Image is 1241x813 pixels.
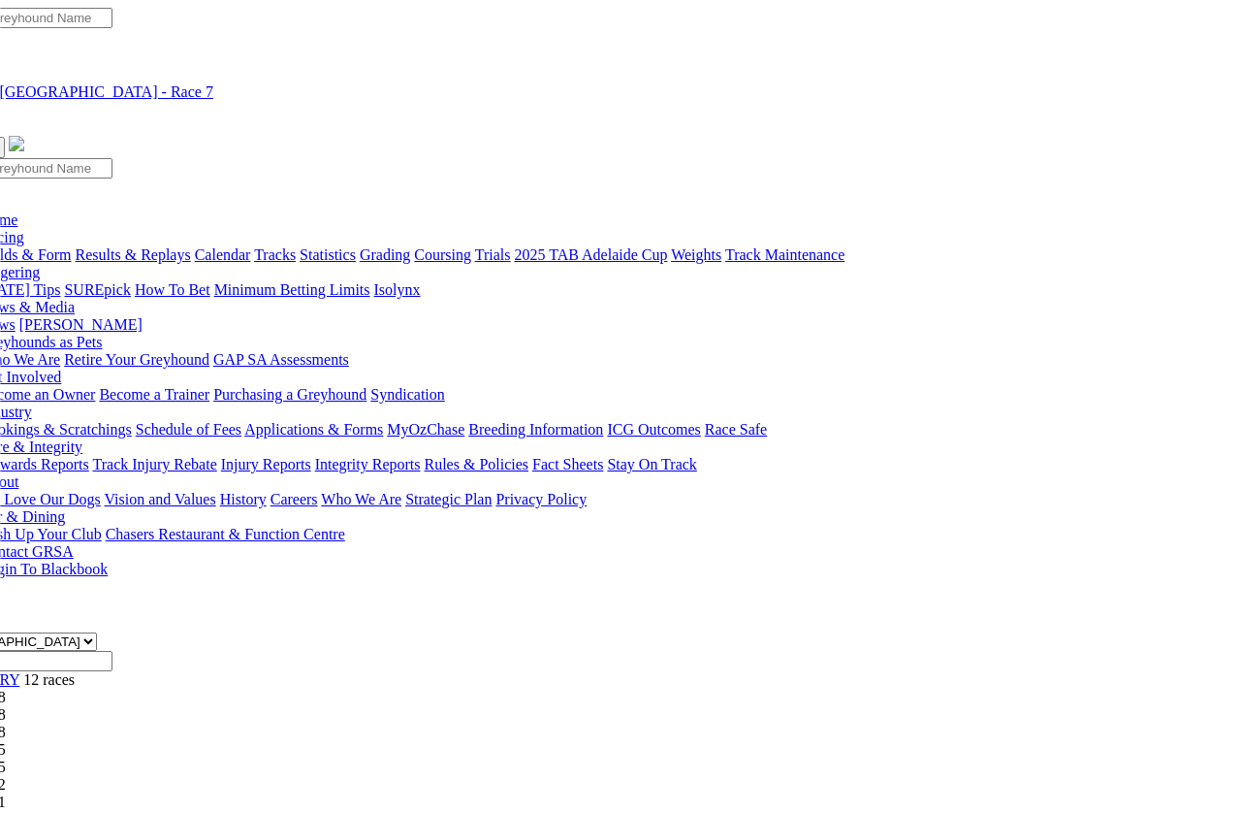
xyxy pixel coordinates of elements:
[360,246,410,263] a: Grading
[474,246,510,263] a: Trials
[213,351,349,368] a: GAP SA Assessments
[607,421,700,438] a: ICG Outcomes
[135,421,240,438] a: Schedule of Fees
[387,421,464,438] a: MyOzChase
[104,491,215,507] a: Vision and Values
[725,246,844,263] a: Track Maintenance
[105,526,344,542] a: Chasers Restaurant & Function Centre
[370,386,444,403] a: Syndication
[219,491,266,507] a: History
[532,456,603,472] a: Fact Sheets
[23,671,75,688] span: 12 races
[92,456,216,472] a: Track Injury Rebate
[704,421,766,438] a: Race Safe
[64,281,130,298] a: SUREpick
[254,246,296,263] a: Tracks
[220,456,310,472] a: Injury Reports
[424,456,528,472] a: Rules & Policies
[244,421,383,438] a: Applications & Forms
[321,491,401,507] a: Who We Are
[64,351,209,368] a: Retire Your Greyhound
[194,246,250,263] a: Calendar
[99,386,209,403] a: Become a Trainer
[468,421,603,438] a: Breeding Information
[75,246,190,263] a: Results & Replays
[314,456,420,472] a: Integrity Reports
[300,246,356,263] a: Statistics
[607,456,696,472] a: Stay On Track
[9,136,24,151] img: logo-grsa-white.png
[213,386,366,403] a: Purchasing a Greyhound
[414,246,471,263] a: Coursing
[405,491,492,507] a: Strategic Plan
[135,281,210,298] a: How To Bet
[671,246,721,263] a: Weights
[495,491,587,507] a: Privacy Policy
[213,281,369,298] a: Minimum Betting Limits
[18,316,142,333] a: [PERSON_NAME]
[373,281,420,298] a: Isolynx
[514,246,667,263] a: 2025 TAB Adelaide Cup
[270,491,317,507] a: Careers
